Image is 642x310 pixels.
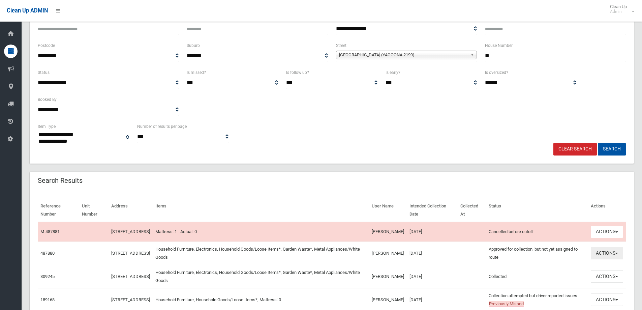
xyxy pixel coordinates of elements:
label: Street [336,42,346,49]
label: Is missed? [187,69,206,76]
td: [DATE] [407,265,458,288]
th: Collected At [458,199,486,222]
td: Household Furniture, Electronics, Household Goods/Loose Items*, Garden Waste*, Metal Appliances/W... [153,242,369,265]
a: M-487881 [40,229,60,234]
label: Postcode [38,42,55,49]
span: Clean Up [607,4,634,14]
a: [STREET_ADDRESS] [111,229,150,234]
th: Reference Number [38,199,79,222]
th: Intended Collection Date [407,199,458,222]
a: 487880 [40,251,55,256]
label: Is follow up? [286,69,309,76]
a: 309245 [40,274,55,279]
td: [PERSON_NAME] [369,222,407,242]
th: Items [153,199,369,222]
td: Cancelled before cutoff [486,222,588,242]
label: Booked By [38,96,57,103]
button: Actions [591,226,623,238]
th: Unit Number [79,199,109,222]
th: Address [109,199,153,222]
a: [STREET_ADDRESS] [111,297,150,302]
td: Household Furniture, Electronics, Household Goods/Loose Items*, Garden Waste*, Metal Appliances/W... [153,265,369,288]
label: Suburb [187,42,200,49]
td: [PERSON_NAME] [369,265,407,288]
th: User Name [369,199,407,222]
a: [STREET_ADDRESS] [111,274,150,279]
td: [DATE] [407,222,458,242]
td: [DATE] [407,242,458,265]
span: Previously Missed [489,301,524,307]
a: [STREET_ADDRESS] [111,251,150,256]
button: Actions [591,247,623,259]
td: [PERSON_NAME] [369,242,407,265]
span: [GEOGRAPHIC_DATA] (YAGOONA 2199) [339,51,468,59]
label: Item Type [38,123,56,130]
th: Status [486,199,588,222]
label: Is early? [386,69,400,76]
td: Approved for collection, but not yet assigned to route [486,242,588,265]
label: Status [38,69,50,76]
a: Clear Search [553,143,597,156]
button: Search [598,143,626,156]
td: Collected [486,265,588,288]
a: 189168 [40,297,55,302]
label: Is oversized? [485,69,508,76]
label: Number of results per page [137,123,187,130]
header: Search Results [30,174,91,187]
label: House Number [485,42,513,49]
th: Actions [588,199,626,222]
td: Mattress: 1 - Actual: 0 [153,222,369,242]
span: Clean Up ADMIN [7,7,48,14]
button: Actions [591,293,623,306]
button: Actions [591,270,623,283]
small: Admin [610,9,627,14]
